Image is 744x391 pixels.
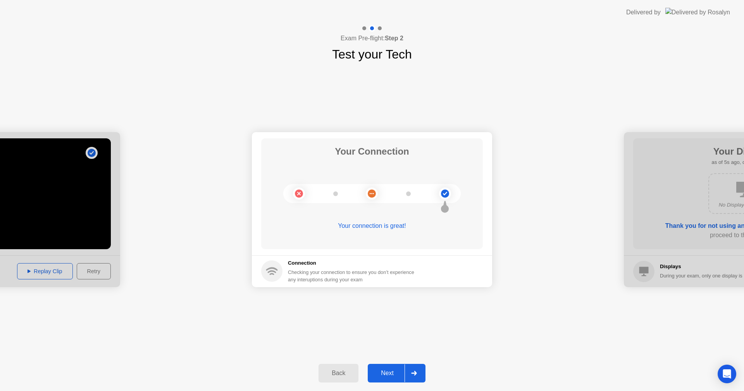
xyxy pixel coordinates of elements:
h5: Connection [288,259,419,267]
button: Back [319,364,358,382]
div: Checking your connection to ensure you don’t experience any interuptions during your exam [288,269,419,283]
button: Next [368,364,425,382]
h4: Exam Pre-flight: [341,34,403,43]
b: Step 2 [385,35,403,41]
img: Delivered by Rosalyn [665,8,730,17]
div: Your connection is great! [261,221,483,231]
div: Open Intercom Messenger [718,365,736,383]
div: Back [321,370,356,377]
h1: Test your Tech [332,45,412,64]
div: Next [370,370,405,377]
h1: Your Connection [335,145,409,158]
div: Delivered by [626,8,661,17]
